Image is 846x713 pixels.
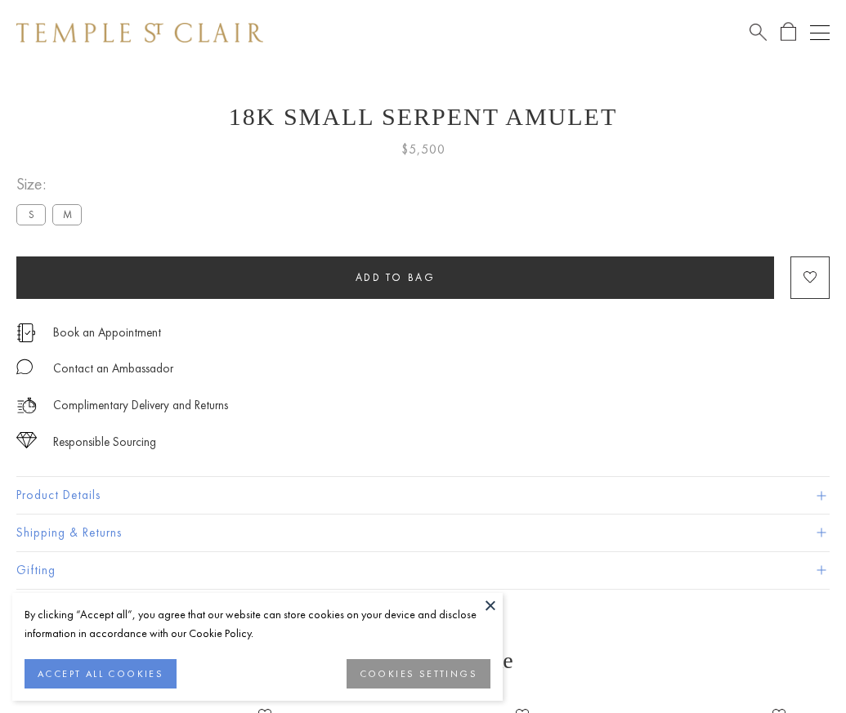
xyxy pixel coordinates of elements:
[16,477,830,514] button: Product Details
[16,256,774,299] button: Add to bag
[16,204,46,225] label: S
[25,605,490,643] div: By clicking “Accept all”, you agree that our website can store cookies on your device and disclos...
[16,103,830,131] h1: 18K Small Serpent Amulet
[781,22,796,42] a: Open Shopping Bag
[16,552,830,589] button: Gifting
[53,432,156,452] div: Responsible Sourcing
[16,395,37,416] img: icon_delivery.svg
[52,204,82,225] label: M
[750,22,767,42] a: Search
[401,139,445,160] span: $5,500
[16,432,37,448] img: icon_sourcing.svg
[25,659,177,688] button: ACCEPT ALL COOKIES
[53,359,173,379] div: Contact an Ambassador
[53,323,161,341] a: Book an Appointment
[53,395,228,416] p: Complimentary Delivery and Returns
[356,270,436,284] span: Add to bag
[16,23,263,42] img: Temple St. Clair
[347,659,490,688] button: COOKIES SETTINGS
[16,323,36,342] img: icon_appointment.svg
[16,515,830,551] button: Shipping & Returns
[16,171,88,198] span: Size:
[810,23,830,42] button: Open navigation
[16,359,33,375] img: MessageIcon-01_2.svg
